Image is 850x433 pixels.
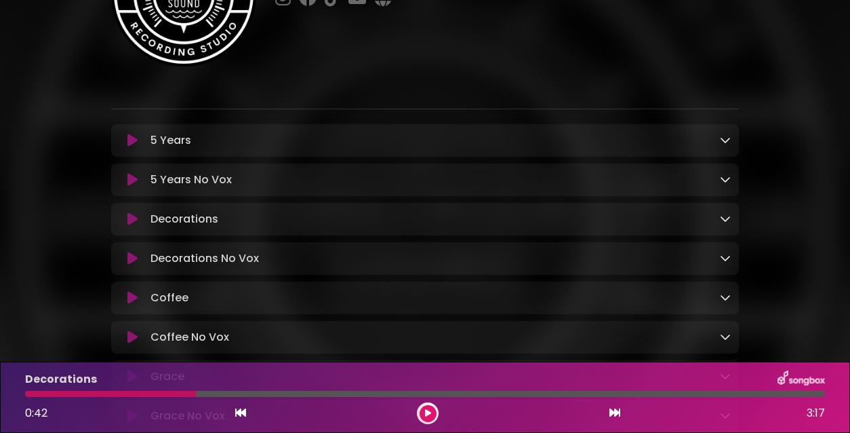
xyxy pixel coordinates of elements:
[25,405,47,421] span: 0:42
[150,211,218,227] p: Decorations
[150,172,232,188] p: 5 Years No Vox
[150,132,191,149] p: 5 Years
[25,371,97,388] p: Decorations
[150,250,259,267] p: Decorations No Vox
[777,371,825,388] img: songbox-logo-white.png
[150,290,188,306] p: Coffee
[807,405,825,421] span: 3:17
[150,329,229,345] p: Coffee No Vox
